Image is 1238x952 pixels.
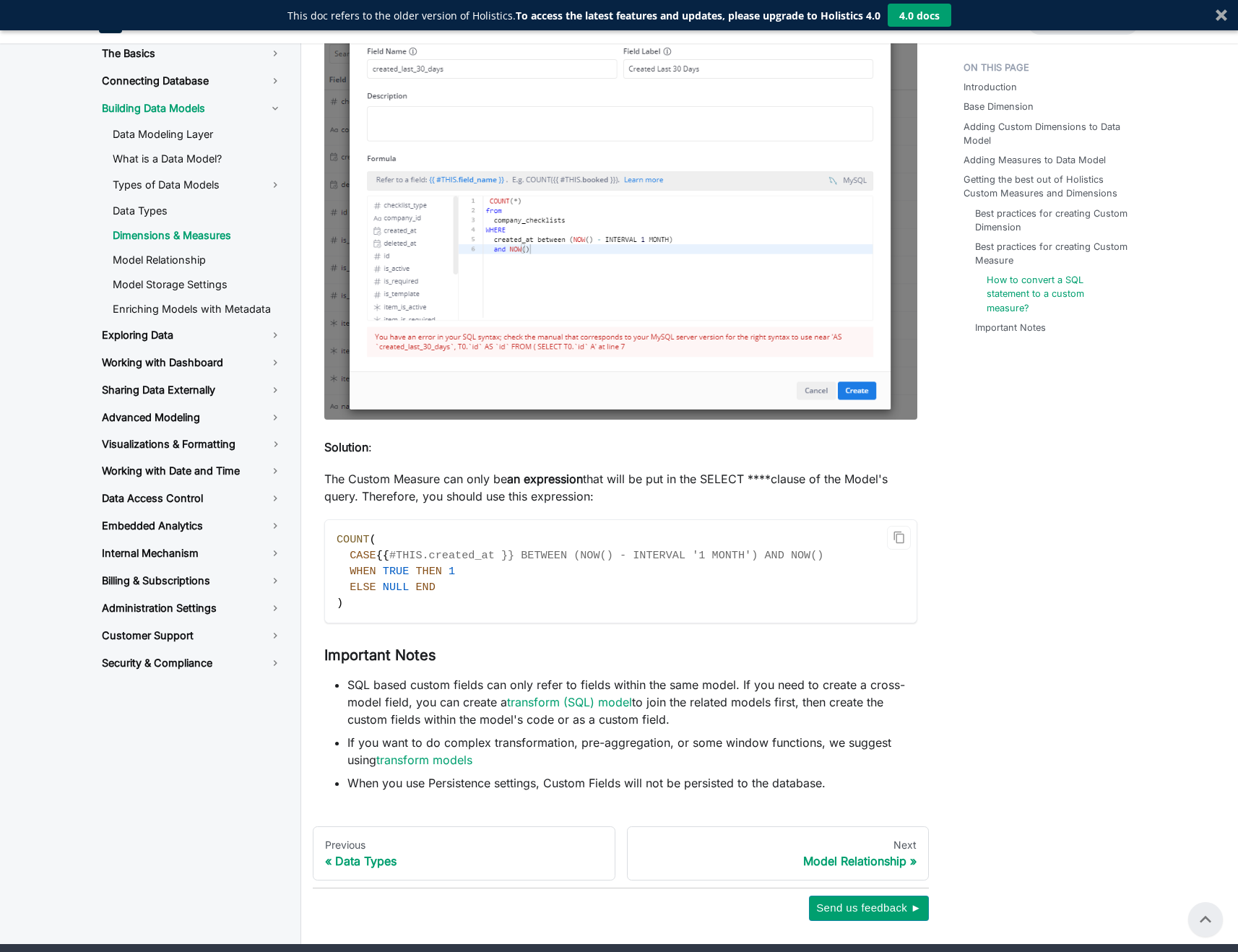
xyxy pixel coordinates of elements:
a: Data Modeling Layer [101,124,294,145]
span: WHEN [350,565,376,578]
a: Billing & Subscriptions [90,568,294,593]
a: Exploring Data [90,323,294,347]
strong: Solution [324,440,368,454]
button: Toggle the collapsible sidebar category 'Visualizations & Formatting' [258,433,294,456]
div: This doc refers to the older version of Holistics.To access the latest features and updates, plea... [287,8,880,23]
span: ( [370,533,376,546]
a: Internal Mechanism [90,541,294,566]
a: Connecting Database [90,69,294,93]
a: The Basics [90,41,294,66]
span: #THIS.created_at }} BETWEEN (NOW() - INTERVAL '1 MONTH') AND NOW() [389,549,824,562]
a: Model Storage Settings [101,274,294,295]
span: ) [337,597,343,610]
a: Base Dimension [964,100,1034,113]
a: Working with Date and Time [90,459,294,483]
p: The Custom Measure can only be that will be put in the SELECT ****clause of the Model's query. Th... [324,470,917,505]
h3: Important Notes [324,646,917,665]
a: Model Relationship [101,249,294,271]
span: {{ [376,549,389,562]
a: NextModel Relationship [627,826,930,881]
a: Getting the best out of Holistics Custom Measures and Dimensions [964,173,1136,200]
a: Security & Compliance [90,651,294,675]
a: Introduction [964,80,1017,94]
a: Building Data Models [90,96,294,121]
div: Model Relationship [639,854,917,868]
li: If you want to do complex transformation, pre-aggregation, or some window functions, we suggest u... [347,734,917,769]
li: SQL based custom fields can only refer to fields within the same model. If you need to create a c... [347,676,917,728]
button: Send us feedback ► [809,896,929,920]
div: Next [639,839,917,852]
a: Advanced Modeling [90,405,294,430]
button: Copy code to clipboard [887,526,911,550]
a: PreviousData Types [313,826,615,881]
a: Sharing Data Externally [90,378,294,402]
a: HolisticsHolistics Docs (3.0) [99,10,236,33]
span: CASE [350,549,376,562]
a: Types of Data Models [101,173,294,197]
a: Customer Support [90,623,294,648]
a: transform models [376,753,472,767]
nav: Docs pages [313,826,929,881]
a: Best practices for creating Custom Measure [975,240,1130,267]
button: 4.0 docs [888,4,951,27]
strong: an expression [507,472,583,486]
a: Enriching Models with Metadata [101,298,294,320]
a: Dimensions & Measures [101,225,294,246]
span: 1 [449,565,455,578]
a: Data Access Control [90,486,294,511]
span: TRUE [383,565,409,578]
div: Previous [325,839,603,852]
span: THEN [415,565,441,578]
a: How to convert a SQL statement to a custom measure? [987,273,1125,315]
a: Best practices for creating Custom Dimension [975,207,1130,234]
div: Data Types [325,854,603,868]
a: transform (SQL) model [507,695,632,709]
a: What is a Data Model? [101,148,294,170]
span: END [415,581,435,594]
p: : [324,438,917,456]
a: Administration Settings [90,596,294,620]
span: NULL [383,581,409,594]
a: Working with Dashboard [90,350,294,375]
strong: To access the latest features and updates, please upgrade to Holistics 4.0 [516,9,880,22]
a: Embedded Analytics [90,514,294,538]
a: Adding Measures to Data Model [964,153,1106,167]
li: When you use Persistence settings, Custom Fields will not be persisted to the database. [347,774,917,792]
span: ELSE [350,581,376,594]
span: COUNT [337,533,370,546]
a: Adding Custom Dimensions to Data Model [964,120,1136,147]
button: Scroll back to top [1188,902,1223,937]
a: Visualizations & Formatting [90,433,258,456]
nav: Docs sidebar [85,35,301,944]
p: This doc refers to the older version of Holistics. [287,8,880,23]
a: Important Notes [975,321,1046,334]
a: Data Types [101,200,294,222]
span: Send us feedback ► [816,899,922,917]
